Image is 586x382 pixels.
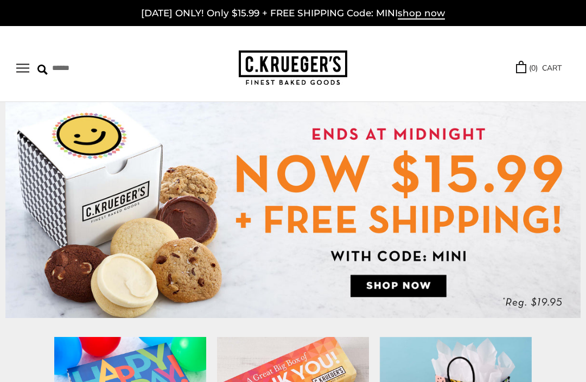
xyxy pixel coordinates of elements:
a: [DATE] ONLY! Only $15.99 + FREE SHIPPING Code: MINIshop now [141,8,445,20]
img: Search [37,65,48,75]
span: shop now [398,8,445,20]
img: C.KRUEGER'S [239,50,347,86]
img: C.Krueger's Special Offer [5,102,581,318]
a: (0) CART [516,62,562,74]
input: Search [37,60,149,77]
button: Open navigation [16,63,29,73]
